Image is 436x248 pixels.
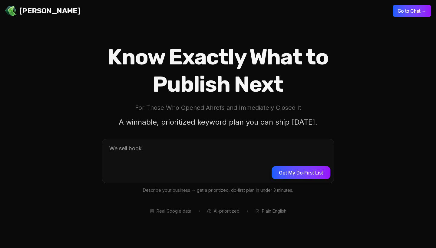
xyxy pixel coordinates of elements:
p: Describe your business → get a prioritized, do‑first plan in under 3 minutes. [102,187,334,194]
button: Get My Do‑First List [272,166,330,179]
img: Jello SEO Logo [5,5,17,17]
p: A winnable, prioritized keyword plan you can ship [DATE]. [115,115,321,129]
span: AI-prioritized [214,208,239,214]
span: [PERSON_NAME] [19,6,80,16]
a: Go to Chat → [393,8,431,14]
span: Real Google data [157,208,191,214]
p: For Those Who Opened Ahrefs and Immediately Closed It [82,103,354,113]
button: Go to Chat → [393,5,431,17]
h1: Know Exactly What to Publish Next [82,44,354,98]
span: Plain English [262,208,286,214]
